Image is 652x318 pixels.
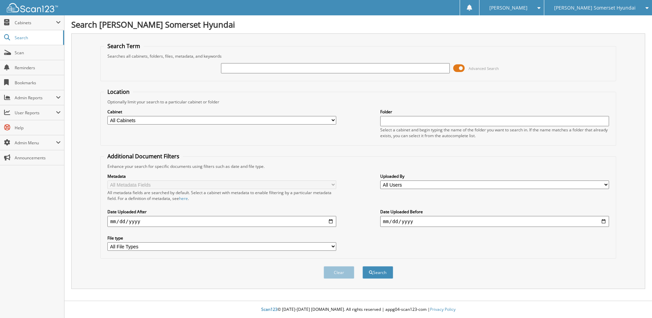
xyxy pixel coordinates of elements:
span: Cabinets [15,20,56,26]
label: Cabinet [107,109,336,115]
div: Select a cabinet and begin typing the name of the folder you want to search in. If the name match... [380,127,609,139]
span: Admin Menu [15,140,56,146]
label: Folder [380,109,609,115]
span: Search [15,35,60,41]
div: Searches all cabinets, folders, files, metadata, and keywords [104,53,612,59]
span: Reminders [15,65,61,71]
button: Search [362,266,393,279]
legend: Location [104,88,133,96]
label: Date Uploaded After [107,209,336,215]
label: Uploaded By [380,173,609,179]
h1: Search [PERSON_NAME] Somerset Hyundai [71,19,645,30]
img: scan123-logo-white.svg [7,3,58,12]
label: File type [107,235,336,241]
a: Privacy Policy [430,306,456,312]
div: Enhance your search for specific documents using filters such as date and file type. [104,163,612,169]
span: Advanced Search [469,66,499,71]
div: All metadata fields are searched by default. Select a cabinet with metadata to enable filtering b... [107,190,336,201]
div: Optionally limit your search to a particular cabinet or folder [104,99,612,105]
div: © [DATE]-[DATE] [DOMAIN_NAME]. All rights reserved | appg04-scan123-com | [64,301,652,318]
label: Metadata [107,173,336,179]
span: [PERSON_NAME] [489,6,528,10]
span: Bookmarks [15,80,61,86]
a: here [179,196,188,201]
span: [PERSON_NAME] Somerset Hyundai [554,6,636,10]
span: Help [15,125,61,131]
span: Announcements [15,155,61,161]
input: start [107,216,336,227]
input: end [380,216,609,227]
span: Scan [15,50,61,56]
span: Admin Reports [15,95,56,101]
legend: Additional Document Filters [104,153,183,160]
span: Scan123 [261,306,278,312]
button: Clear [324,266,354,279]
label: Date Uploaded Before [380,209,609,215]
span: User Reports [15,110,56,116]
legend: Search Term [104,42,144,50]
